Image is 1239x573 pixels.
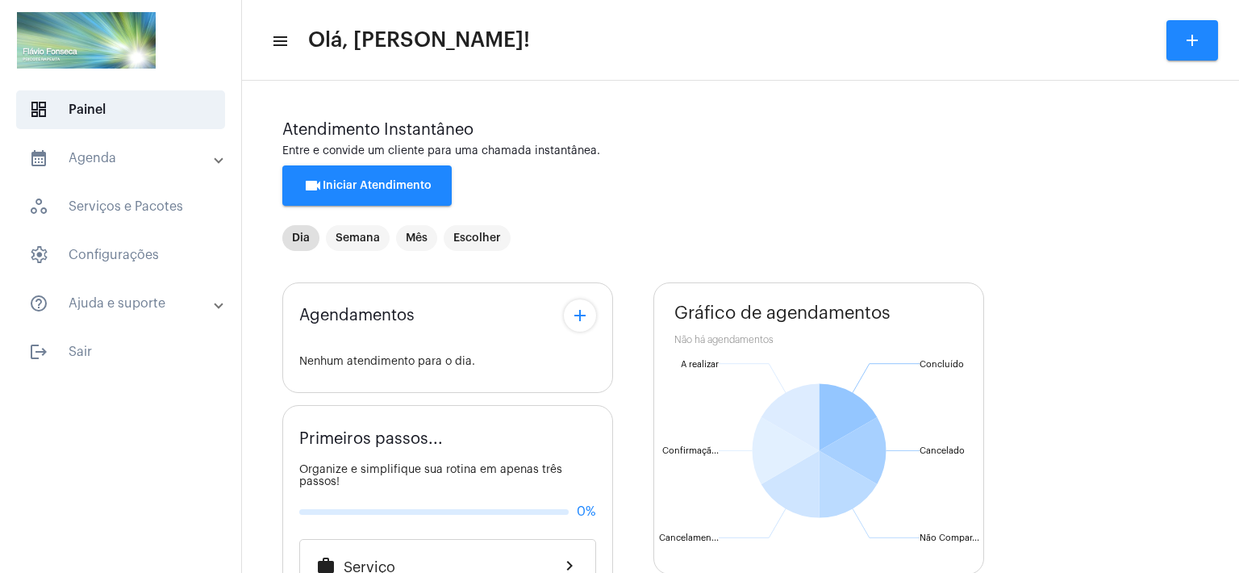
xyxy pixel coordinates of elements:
text: A realizar [681,360,719,369]
mat-expansion-panel-header: sidenav iconAgenda [10,139,241,178]
mat-icon: sidenav icon [29,294,48,313]
mat-expansion-panel-header: sidenav iconAjuda e suporte [10,284,241,323]
span: Primeiros passos... [299,430,443,448]
mat-chip: Semana [326,225,390,251]
span: Painel [16,90,225,129]
mat-chip: Mês [396,225,437,251]
div: Entre e convide um cliente para uma chamada instantânea. [282,145,1199,157]
span: Serviços e Pacotes [16,187,225,226]
span: sidenav icon [29,245,48,265]
span: 0% [577,504,596,519]
mat-chip: Dia [282,225,319,251]
span: sidenav icon [29,197,48,216]
span: Sair [16,333,225,371]
text: Cancelado [920,446,965,455]
button: Iniciar Atendimento [282,165,452,206]
mat-icon: add [1183,31,1202,50]
text: Confirmaçã... [662,446,719,456]
text: Cancelamen... [659,533,719,542]
mat-icon: sidenav icon [271,31,287,51]
span: Olá, [PERSON_NAME]! [308,27,530,53]
img: ad486f29-800c-4119-1513-e8219dc03dae.png [13,8,160,73]
span: Iniciar Atendimento [303,180,432,191]
div: Nenhum atendimento para o dia. [299,356,596,368]
mat-icon: sidenav icon [29,148,48,168]
mat-icon: sidenav icon [29,342,48,362]
span: Agendamentos [299,307,415,324]
text: Concluído [920,360,964,369]
mat-chip: Escolher [444,225,511,251]
mat-panel-title: Agenda [29,148,215,168]
text: Não Compar... [920,533,979,542]
mat-panel-title: Ajuda e suporte [29,294,215,313]
span: sidenav icon [29,100,48,119]
span: Configurações [16,236,225,274]
div: Atendimento Instantâneo [282,121,1199,139]
span: Organize e simplifique sua rotina em apenas três passos! [299,464,562,487]
mat-icon: add [570,306,590,325]
span: Gráfico de agendamentos [674,303,891,323]
mat-icon: videocam [303,176,323,195]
